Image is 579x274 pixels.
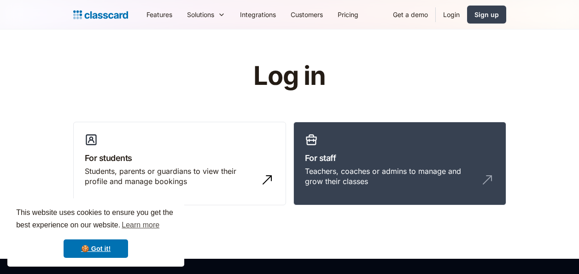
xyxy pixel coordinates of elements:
div: Students, parents or guardians to view their profile and manage bookings [85,166,256,187]
h3: For students [85,152,275,164]
a: home [73,8,128,21]
a: For staffTeachers, coaches or admins to manage and grow their classes [293,122,506,206]
a: learn more about cookies [120,218,161,232]
a: Pricing [330,4,366,25]
div: Teachers, coaches or admins to manage and grow their classes [305,166,476,187]
a: Customers [283,4,330,25]
a: dismiss cookie message [64,239,128,258]
a: Sign up [467,6,506,24]
a: Integrations [233,4,283,25]
div: Solutions [180,4,233,25]
a: For studentsStudents, parents or guardians to view their profile and manage bookings [73,122,286,206]
div: Sign up [474,10,499,19]
div: Solutions [187,10,214,19]
a: Login [436,4,467,25]
span: This website uses cookies to ensure you get the best experience on our website. [16,207,175,232]
a: Get a demo [386,4,435,25]
h3: For staff [305,152,495,164]
div: cookieconsent [7,198,184,267]
a: Features [139,4,180,25]
h1: Log in [143,62,436,90]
